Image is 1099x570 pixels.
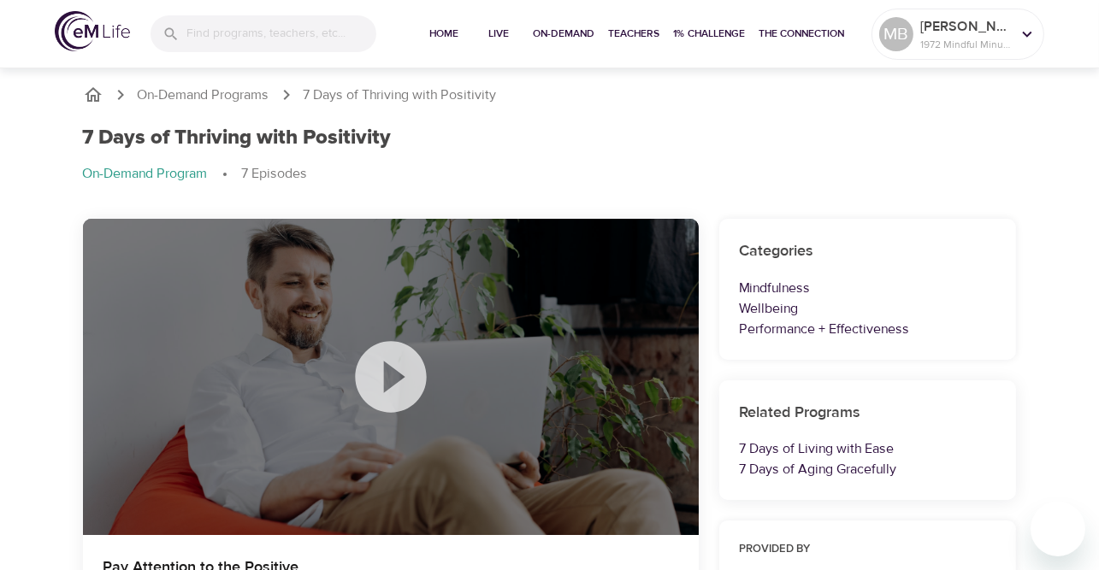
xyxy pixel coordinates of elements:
[83,164,208,184] p: On-Demand Program
[740,440,895,457] a: 7 Days of Living with Ease
[740,541,996,559] h6: Provided by
[304,85,497,105] p: 7 Days of Thriving with Positivity
[740,461,897,478] a: 7 Days of Aging Gracefully
[55,11,130,51] img: logo
[759,25,845,43] span: The Connection
[534,25,595,43] span: On-Demand
[479,25,520,43] span: Live
[83,85,1017,105] nav: breadcrumb
[879,17,913,51] div: MB
[740,239,996,264] h6: Categories
[740,319,996,339] p: Performance + Effectiveness
[83,164,1017,185] nav: breadcrumb
[186,15,376,52] input: Find programs, teachers, etc...
[424,25,465,43] span: Home
[674,25,746,43] span: 1% Challenge
[740,401,996,426] h6: Related Programs
[740,278,996,298] p: Mindfulness
[609,25,660,43] span: Teachers
[740,298,996,319] p: Wellbeing
[138,85,269,105] a: On-Demand Programs
[920,16,1011,37] p: [PERSON_NAME]
[83,126,392,150] h1: 7 Days of Thriving with Positivity
[920,37,1011,52] p: 1972 Mindful Minutes
[242,164,308,184] p: 7 Episodes
[1031,502,1085,556] iframe: Button to launch messaging window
